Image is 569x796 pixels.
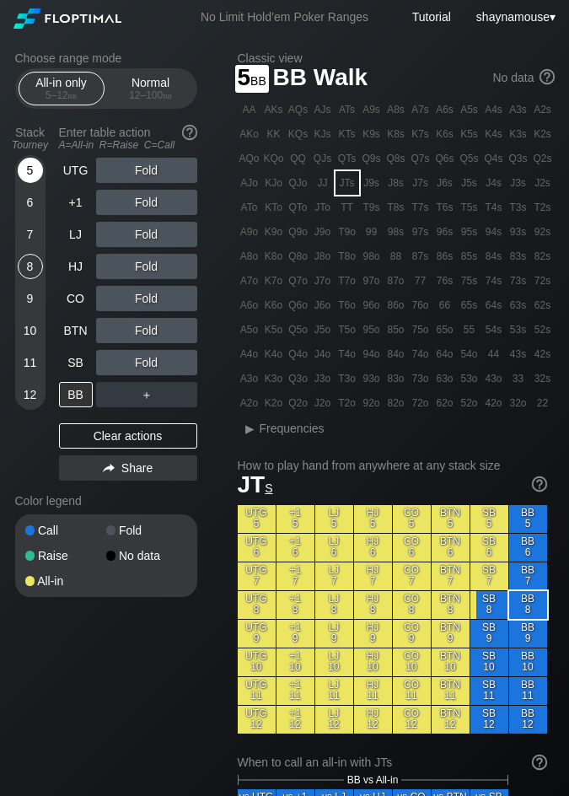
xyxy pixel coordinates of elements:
[531,147,555,170] div: Q2s
[335,220,359,244] div: T9o
[276,706,314,734] div: +1 12
[354,648,392,676] div: HJ 10
[384,98,408,121] div: A8s
[287,269,310,293] div: Q7o
[238,706,276,734] div: UTG 12
[59,139,197,151] div: A=All-in R=Raise C=Call
[482,269,506,293] div: 74s
[458,245,481,268] div: 85s
[530,475,549,493] img: help.32db89a4.svg
[458,220,481,244] div: 95s
[384,318,408,342] div: 85o
[315,620,353,648] div: LJ 9
[18,382,43,407] div: 12
[507,269,530,293] div: 73s
[412,10,451,24] a: Tutorial
[238,648,276,676] div: UTG 10
[262,367,286,390] div: K3o
[311,122,335,146] div: KJs
[433,391,457,415] div: 62o
[482,391,506,415] div: 42o
[433,318,457,342] div: 65o
[18,286,43,311] div: 9
[68,89,78,101] span: bb
[335,122,359,146] div: KTs
[482,293,506,317] div: 64s
[409,342,432,366] div: 74o
[384,269,408,293] div: 87o
[238,245,261,268] div: A8o
[384,220,408,244] div: 98s
[393,648,431,676] div: CO 10
[507,367,530,390] div: 33
[360,293,384,317] div: 96o
[409,367,432,390] div: 73o
[311,147,335,170] div: QJs
[458,98,481,121] div: A5s
[59,222,93,247] div: LJ
[482,245,506,268] div: 84s
[409,220,432,244] div: 97s
[262,196,286,219] div: KTo
[509,534,547,562] div: BB 6
[531,220,555,244] div: 92s
[238,591,276,619] div: UTG 8
[347,774,399,786] span: BB vs All-in
[238,220,261,244] div: A9o
[432,677,470,705] div: BTN 11
[354,591,392,619] div: HJ 8
[13,8,121,29] img: Floptimal logo
[96,318,197,343] div: Fold
[530,753,549,772] img: help.32db89a4.svg
[384,196,408,219] div: T8s
[458,293,481,317] div: 65s
[393,706,431,734] div: CO 12
[507,220,530,244] div: 93s
[238,98,261,121] div: AA
[96,158,197,183] div: Fold
[287,245,310,268] div: Q8o
[384,293,408,317] div: 86o
[482,220,506,244] div: 94s
[238,147,261,170] div: AQo
[409,196,432,219] div: T7s
[470,677,508,705] div: SB 11
[262,122,286,146] div: KK
[433,171,457,195] div: J6s
[458,171,481,195] div: J5s
[482,342,506,366] div: 44
[509,591,547,619] div: BB 8
[287,196,310,219] div: QTo
[106,524,187,536] div: Fold
[315,534,353,562] div: LJ 6
[470,620,508,648] div: SB 9
[432,620,470,648] div: BTN 9
[507,245,530,268] div: 83s
[482,318,506,342] div: 54s
[262,342,286,366] div: K4o
[287,147,310,170] div: QQ
[238,269,261,293] div: A7o
[18,222,43,247] div: 7
[360,98,384,121] div: A9s
[531,367,555,390] div: 32s
[238,122,261,146] div: AKo
[18,158,43,183] div: 5
[458,318,481,342] div: 55
[433,147,457,170] div: Q6s
[238,318,261,342] div: A5o
[311,269,335,293] div: J7o
[287,220,310,244] div: Q9o
[531,293,555,317] div: 62s
[112,73,190,105] div: Normal
[15,51,197,65] h2: Choose range mode
[26,89,97,101] div: 5 – 12
[25,575,106,587] div: All-in
[432,706,470,734] div: BTN 12
[482,122,506,146] div: K4s
[18,254,43,279] div: 8
[103,464,115,473] img: share.864f2f62.svg
[287,98,310,121] div: AQs
[59,350,93,375] div: SB
[276,505,314,533] div: +1 5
